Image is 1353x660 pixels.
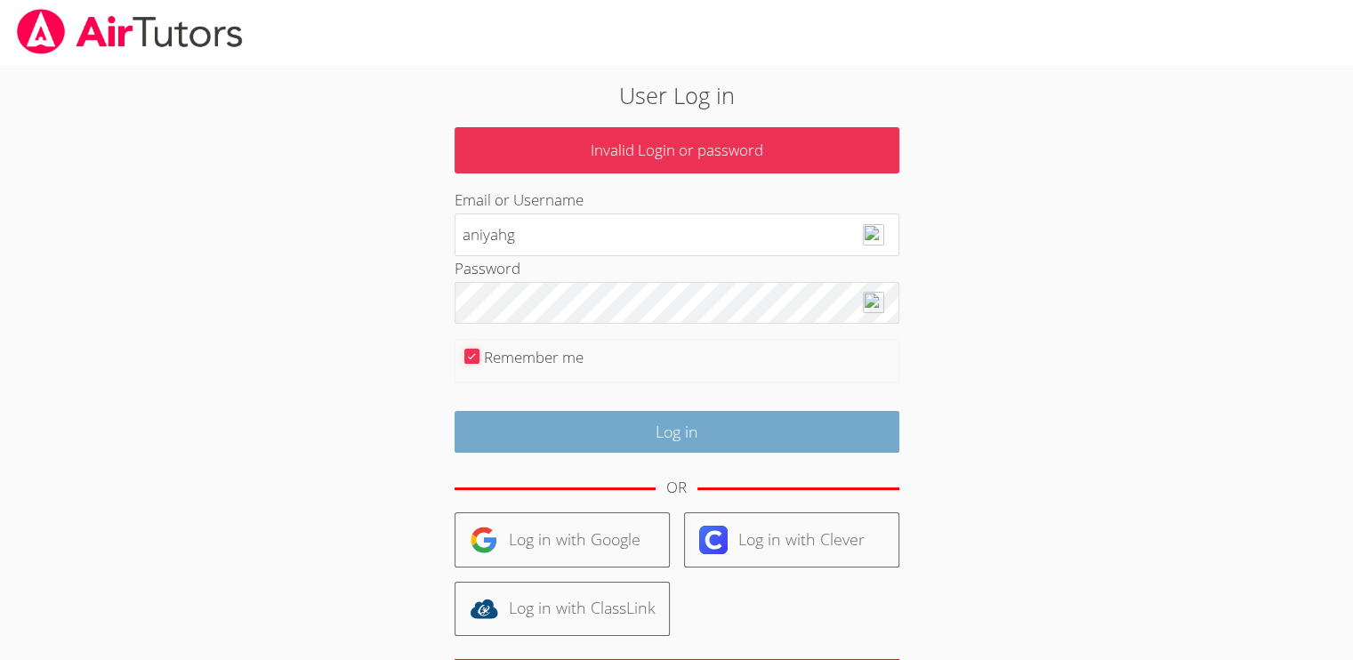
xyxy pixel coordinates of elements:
[455,411,899,453] input: Log in
[455,582,670,636] a: Log in with ClassLink
[863,224,884,245] img: npw-badge-icon-locked.svg
[15,9,245,54] img: airtutors_banner-c4298cdbf04f3fff15de1276eac7730deb9818008684d7c2e4769d2f7ddbe033.png
[863,292,884,313] img: npw-badge-icon-locked.svg
[699,526,728,554] img: clever-logo-6eab21bc6e7a338710f1a6ff85c0baf02591cd810cc4098c63d3a4b26e2feb20.svg
[484,347,584,367] label: Remember me
[684,512,899,567] a: Log in with Clever
[455,189,584,210] label: Email or Username
[455,127,899,174] p: Invalid Login or password
[311,78,1042,112] h2: User Log in
[470,526,498,554] img: google-logo-50288ca7cdecda66e5e0955fdab243c47b7ad437acaf1139b6f446037453330a.svg
[470,594,498,623] img: classlink-logo-d6bb404cc1216ec64c9a2012d9dc4662098be43eaf13dc465df04b49fa7ab582.svg
[455,258,520,278] label: Password
[666,475,687,501] div: OR
[455,512,670,567] a: Log in with Google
